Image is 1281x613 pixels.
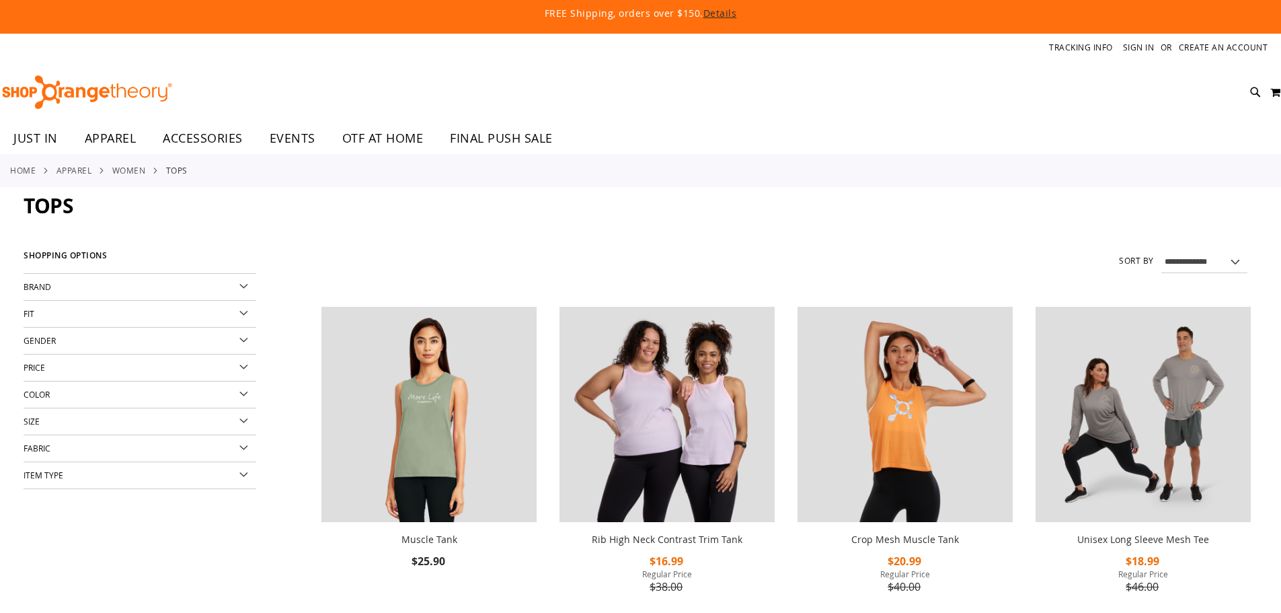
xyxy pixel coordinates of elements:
a: Rib High Neck Contrast Trim Tank [592,533,742,546]
a: APPAREL [71,123,150,153]
span: FINAL PUSH SALE [450,123,553,153]
span: Regular Price [1036,569,1251,579]
span: EVENTS [270,123,315,153]
span: OTF AT HOME [342,123,424,153]
strong: Shopping Options [24,245,256,274]
span: Color [24,389,50,400]
a: Muscle Tank [401,533,457,546]
a: Unisex Long Sleeve Mesh Tee primary image [1036,307,1251,525]
div: Brand [24,274,256,301]
a: APPAREL [56,164,92,176]
a: Crop Mesh Muscle Tank [851,533,959,546]
span: Fabric [24,443,50,454]
span: Brand [24,281,51,292]
a: Tracking Info [1049,42,1113,53]
span: Gender [24,335,56,346]
span: Tops [24,192,73,219]
a: OTF AT HOME [329,123,437,154]
span: APPAREL [85,123,137,153]
span: $25.90 [412,554,447,569]
a: Sign In [1123,42,1155,53]
span: Price [24,362,45,373]
div: Fit [24,301,256,328]
div: Gender [24,328,256,355]
img: Rib Tank w/ Contrast Binding primary image [559,307,775,522]
div: Color [24,382,256,408]
div: Price [24,355,256,382]
span: Item Type [24,470,63,480]
span: $16.99 [650,554,685,569]
div: Item Type [24,462,256,489]
span: $20.99 [888,554,923,569]
img: Muscle Tank [321,307,537,522]
a: Crop Mesh Muscle Tank primary image [798,307,1013,525]
span: Size [24,416,40,427]
label: Sort By [1119,255,1154,266]
a: EVENTS [256,123,329,154]
span: $38.00 [650,579,685,594]
p: FREE Shipping, orders over $150. [237,7,1044,20]
span: $46.00 [1126,579,1161,594]
span: Fit [24,308,34,319]
span: ACCESSORIES [163,123,243,153]
img: Unisex Long Sleeve Mesh Tee primary image [1036,307,1251,522]
img: Crop Mesh Muscle Tank primary image [798,307,1013,522]
a: Home [10,164,36,176]
span: JUST IN [13,123,58,153]
a: Rib Tank w/ Contrast Binding primary image [559,307,775,525]
span: Regular Price [798,569,1013,579]
div: Fabric [24,435,256,462]
div: Size [24,408,256,435]
div: product [315,300,543,605]
a: WOMEN [112,164,146,176]
strong: Tops [166,164,188,176]
a: FINAL PUSH SALE [436,123,566,154]
a: Unisex Long Sleeve Mesh Tee [1077,533,1209,546]
span: $40.00 [888,579,923,594]
a: Create an Account [1179,42,1268,53]
a: ACCESSORIES [149,123,256,154]
a: Details [703,7,737,20]
a: Muscle Tank [321,307,537,525]
span: $18.99 [1126,554,1161,569]
span: Regular Price [559,569,775,579]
